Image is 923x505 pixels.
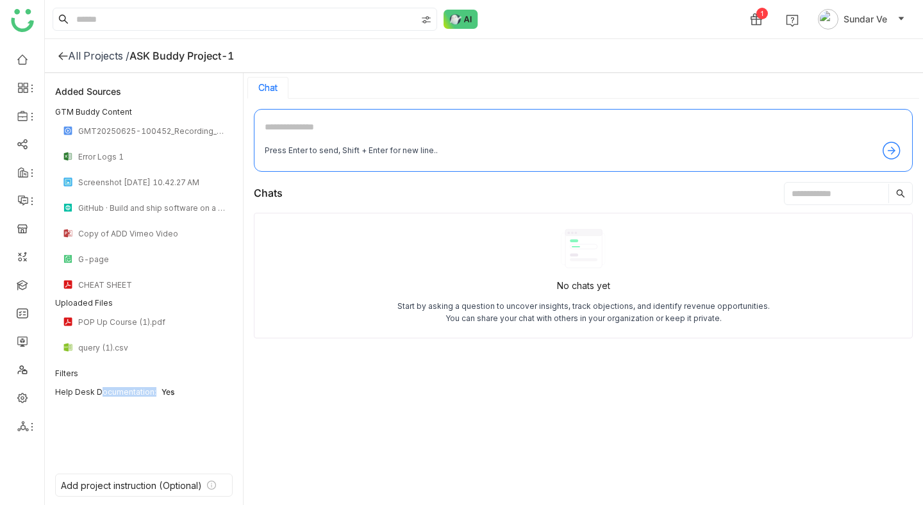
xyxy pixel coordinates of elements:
[78,280,225,290] div: CHEAT SHEET
[63,317,73,327] img: pdf.svg
[844,12,887,26] span: Sundar Ve
[78,203,225,213] div: GitHub · Build and ship software on a single, collaborative platform
[55,297,233,309] div: Uploaded Files
[55,387,156,397] div: Help Desk Documentation:
[397,301,770,325] div: Start by asking a question to uncover insights, track objections, and identify revenue opportunit...
[63,203,73,213] img: article.svg
[815,9,908,29] button: Sundar Ve
[63,279,73,290] img: pdf.svg
[78,229,225,238] div: Copy of ADD Vimeo Video
[162,387,233,397] div: Yes
[258,83,278,93] button: Chat
[63,177,73,187] img: png.svg
[63,126,73,136] img: mp4.svg
[756,8,768,19] div: 1
[786,14,799,27] img: help.svg
[55,368,78,379] div: Filters
[444,10,478,29] img: ask-buddy-normal.svg
[78,178,225,187] div: Screenshot [DATE] 10.42.27 AM
[818,9,838,29] img: avatar
[63,151,73,161] img: xlsx.svg
[55,106,233,118] div: GTM Buddy Content
[78,126,225,136] div: GMT20250625-100452_Recording_1920x1080
[421,15,431,25] img: search-type.svg
[78,343,225,352] div: query (1).csv
[265,145,438,157] div: Press Enter to send, Shift + Enter for new line..
[55,83,233,99] div: Added Sources
[78,152,225,161] div: Error Logs 1
[61,480,202,491] div: Add project instruction (Optional)
[78,254,225,264] div: G-page
[63,228,73,238] img: pptx.svg
[63,342,73,352] img: csv.svg
[11,9,34,32] img: logo
[63,254,73,264] img: paper.svg
[68,49,129,62] div: All Projects /
[254,185,283,201] div: Chats
[78,317,225,327] div: POP Up Course (1).pdf
[557,279,610,293] div: No chats yet
[129,49,234,62] div: ASK Buddy Project-1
